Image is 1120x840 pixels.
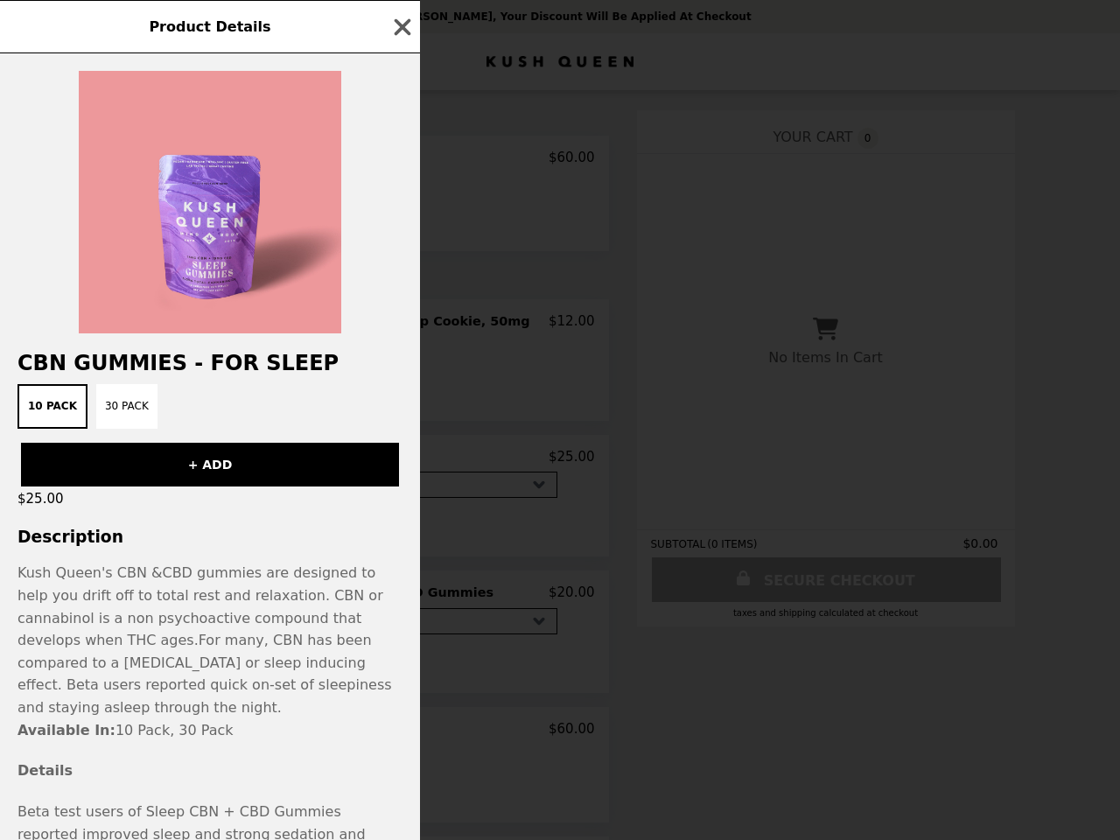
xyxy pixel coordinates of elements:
[149,18,270,35] span: Product Details
[17,564,383,648] span: CBD gummies are designed to help you drift off to total rest and relaxation. CBN or cannabinol is...
[79,71,341,333] img: 10 Pack
[17,722,115,738] strong: Available In:
[17,564,162,581] span: Kush Queen's CBN &
[21,443,399,486] button: + ADD
[96,384,157,429] button: 30 Pack
[17,384,87,429] button: 10 Pack
[17,722,234,738] span: 10 Pack, 30 Pack
[17,562,402,718] p: For many, CBN has been compared to a [MEDICAL_DATA] or sleep inducing effect. Beta users reported...
[17,762,73,779] b: Details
